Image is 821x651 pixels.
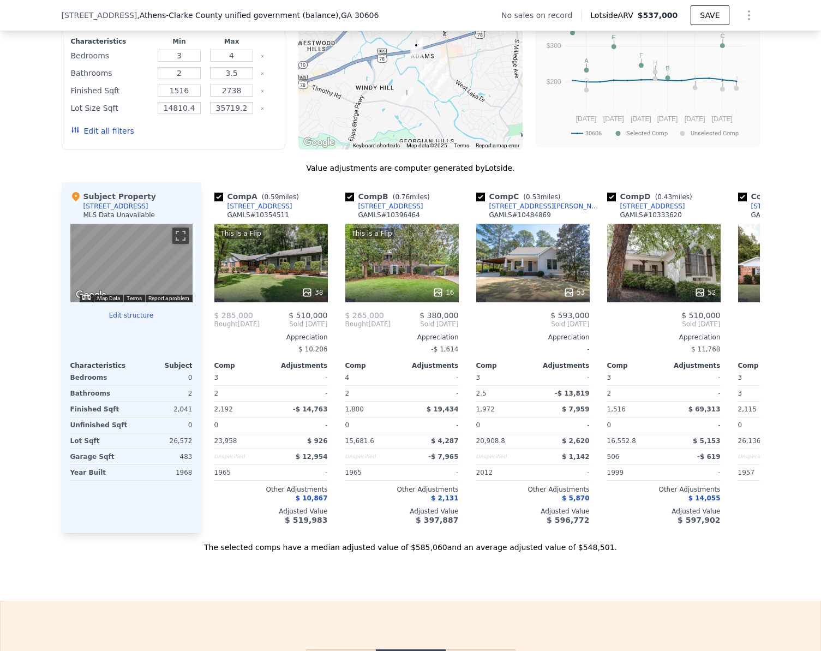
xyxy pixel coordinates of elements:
[547,516,589,524] span: $ 596,772
[476,202,603,211] a: [STREET_ADDRESS][PERSON_NAME]
[476,421,481,429] span: 0
[271,361,328,370] div: Adjustments
[214,507,328,516] div: Adjusted Value
[134,370,193,385] div: 0
[71,65,151,81] div: Bathrooms
[666,386,721,401] div: -
[345,449,400,464] div: Unspecified
[137,10,379,21] span: , Athens-Clarke County unified government (balance)
[428,453,458,461] span: -$ 7,965
[476,485,590,494] div: Other Adjustments
[476,449,531,464] div: Unspecified
[603,115,624,123] text: [DATE]
[678,516,720,524] span: $ 597,902
[691,345,720,353] span: $ 11,768
[302,287,323,298] div: 38
[476,507,590,516] div: Adjusted Value
[260,320,327,329] span: Sold [DATE]
[738,465,793,480] div: 1957
[214,202,292,211] a: [STREET_ADDRESS]
[70,224,193,302] div: Street View
[533,361,590,370] div: Adjustments
[476,191,565,202] div: Comp C
[260,106,265,111] button: Clear
[476,320,590,329] span: Sold [DATE]
[550,311,589,320] span: $ 593,000
[543,8,753,145] svg: A chart.
[134,433,193,449] div: 26,572
[694,75,696,81] text: I
[265,193,279,201] span: 0.59
[431,494,458,502] span: $ 2,131
[172,228,189,244] button: Toggle fullscreen view
[607,191,697,202] div: Comp D
[70,417,129,433] div: Unfinished Sqft
[97,295,120,302] button: Map Data
[298,345,327,353] span: $ 10,206
[526,193,541,201] span: 0.53
[345,320,369,329] span: Bought
[735,75,738,82] text: J
[688,405,721,413] span: $ 69,313
[431,437,458,445] span: $ 4,287
[620,211,682,219] div: GAMLS # 10333620
[70,449,129,464] div: Garage Sqft
[73,288,109,302] a: Open this area in Google Maps (opens a new window)
[546,42,561,50] text: $300
[607,333,721,342] div: Appreciation
[562,494,589,502] span: $ 5,870
[693,437,720,445] span: $ 5,153
[404,417,459,433] div: -
[289,311,327,320] span: $ 510,000
[738,386,793,401] div: 3
[350,228,394,239] div: This is a Flip
[227,211,289,219] div: GAMLS # 10354511
[434,77,446,95] div: 210 Riverhill Dr
[402,361,459,370] div: Adjustments
[652,59,657,65] text: H
[666,370,721,385] div: -
[501,10,581,21] div: No sales on record
[620,202,685,211] div: [STREET_ADDRESS]
[607,361,664,370] div: Comp
[653,65,657,72] text: K
[607,374,612,381] span: 3
[562,453,589,461] span: $ 1,142
[489,211,551,219] div: GAMLS # 10484869
[296,494,328,502] span: $ 10,867
[431,345,458,353] span: -$ 1,614
[410,40,422,58] div: 200 Riverside Dr
[607,405,626,413] span: 1,516
[71,126,134,136] button: Edit all filters
[694,287,716,298] div: 52
[134,417,193,433] div: 0
[555,390,590,397] span: -$ 13,819
[607,437,636,445] span: 16,552.8
[260,54,265,58] button: Clear
[657,115,678,123] text: [DATE]
[433,287,454,298] div: 16
[535,465,590,480] div: -
[612,34,615,40] text: E
[260,71,265,76] button: Clear
[420,311,458,320] span: $ 380,000
[395,193,410,201] span: 0.76
[607,485,721,494] div: Other Adjustments
[751,211,813,219] div: GAMLS # 10394046
[345,405,364,413] span: 1,800
[73,288,109,302] img: Google
[607,202,685,211] a: [STREET_ADDRESS]
[214,333,328,342] div: Appreciation
[584,77,589,83] text: G
[388,193,434,201] span: ( miles)
[296,453,328,461] span: $ 12,954
[607,465,662,480] div: 1999
[607,320,721,329] span: Sold [DATE]
[62,533,760,553] div: The selected comps have a median adjusted value of $585,060 and an average adjusted value of $548...
[684,115,705,123] text: [DATE]
[134,386,193,401] div: 2
[411,37,423,56] div: 125 Sycamore Dr
[70,311,193,320] button: Edit structure
[738,405,757,413] span: 2,115
[639,52,643,59] text: F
